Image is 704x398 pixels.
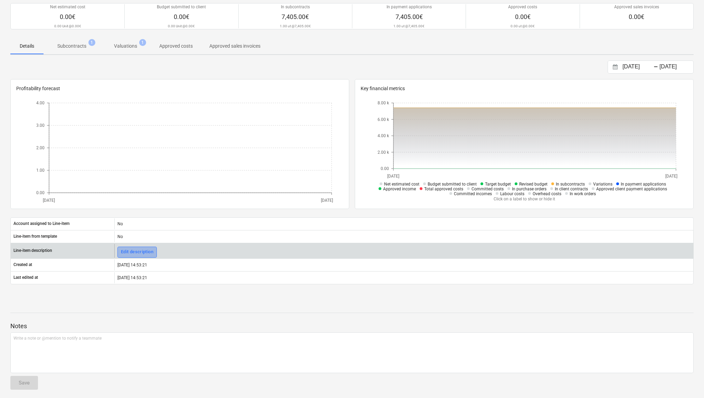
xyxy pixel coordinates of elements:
p: Subcontracts [57,42,86,50]
span: Total approved costs [424,187,463,191]
p: Click on a label to show or hide it [373,196,676,202]
p: In payment applications [387,4,432,10]
p: Approved sales invoices [614,4,659,10]
p: 1.00 ut @ 7,405.00€ [280,24,311,28]
span: 1 [88,39,95,46]
p: Valuations [114,42,137,50]
span: In work orders [570,191,596,196]
input: End Date [658,62,693,72]
p: In subcontracts [281,4,310,10]
div: Edit description [121,248,153,256]
p: Approved costs [508,4,537,10]
p: Last edited at [13,275,38,281]
tspan: 4.00 k [378,133,389,138]
div: [DATE] 14:53:21 [114,259,693,271]
span: 1 [139,39,146,46]
p: Line-item description [13,248,52,254]
button: Edit description [117,247,157,258]
tspan: 0.00 [381,166,389,171]
button: Interact with the calendar and add the check-in date for your trip. [609,63,621,71]
div: [DATE] 14:53:21 [114,272,693,283]
p: Approved costs [159,42,193,50]
tspan: 3.00 [36,123,45,128]
p: Account assigned to Line-item [13,221,69,227]
span: Committed costs [472,187,504,191]
span: In payment applications [621,182,666,187]
span: In purchase orders [512,187,546,191]
input: Start Date [621,62,656,72]
tspan: 6.00 k [378,117,389,122]
tspan: 4.00 [36,101,45,105]
p: 1.00 ut @ 7,405.00€ [393,24,425,28]
span: Approved income [383,187,416,191]
span: 0.00€ [174,13,189,20]
p: Created at [13,262,32,268]
div: - [654,65,658,69]
span: 0.00€ [629,13,644,20]
span: Revised budget [519,182,548,187]
p: Details [19,42,35,50]
p: Approved sales invoices [209,42,260,50]
p: Profitability forecast [16,85,343,92]
span: Budget submitted to client [428,182,477,187]
tspan: [DATE] [665,174,677,179]
p: Notes [10,322,694,330]
span: Net estimated cost [384,182,419,187]
tspan: 2.00 k [378,150,389,155]
iframe: Chat Widget [669,365,704,398]
p: Net estimated cost [50,4,85,10]
span: 7,405.00€ [396,13,423,20]
span: Target budget [485,182,511,187]
p: 0.00 ut @ 0.00€ [511,24,535,28]
tspan: 1.00 [36,168,45,173]
span: Approved client payment applications [596,187,667,191]
p: Key financial metrics [361,85,688,92]
span: 7,405.00€ [282,13,309,20]
span: Committed incomes [454,191,492,196]
div: No [114,231,693,242]
tspan: [DATE] [43,198,55,203]
span: In client contracts [555,187,588,191]
span: Labour costs [500,191,524,196]
tspan: [DATE] [387,174,399,179]
tspan: 8.00 k [378,101,389,105]
div: Widget de chat [669,365,704,398]
tspan: [DATE] [321,198,333,203]
span: 0.00€ [60,13,75,20]
p: Line-item from template [13,234,57,239]
span: Variations [593,182,612,187]
span: 0.00€ [515,13,531,20]
span: In subcontracts [556,182,585,187]
p: 0.00 Unit @ 0.00€ [168,24,195,28]
tspan: 2.00 [36,145,45,150]
span: Overhead costs [533,191,561,196]
tspan: 0.00 [36,190,45,195]
div: No [114,218,693,229]
p: Budget submitted to client [157,4,206,10]
p: 0.00 Unit @ 0.00€ [54,24,81,28]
